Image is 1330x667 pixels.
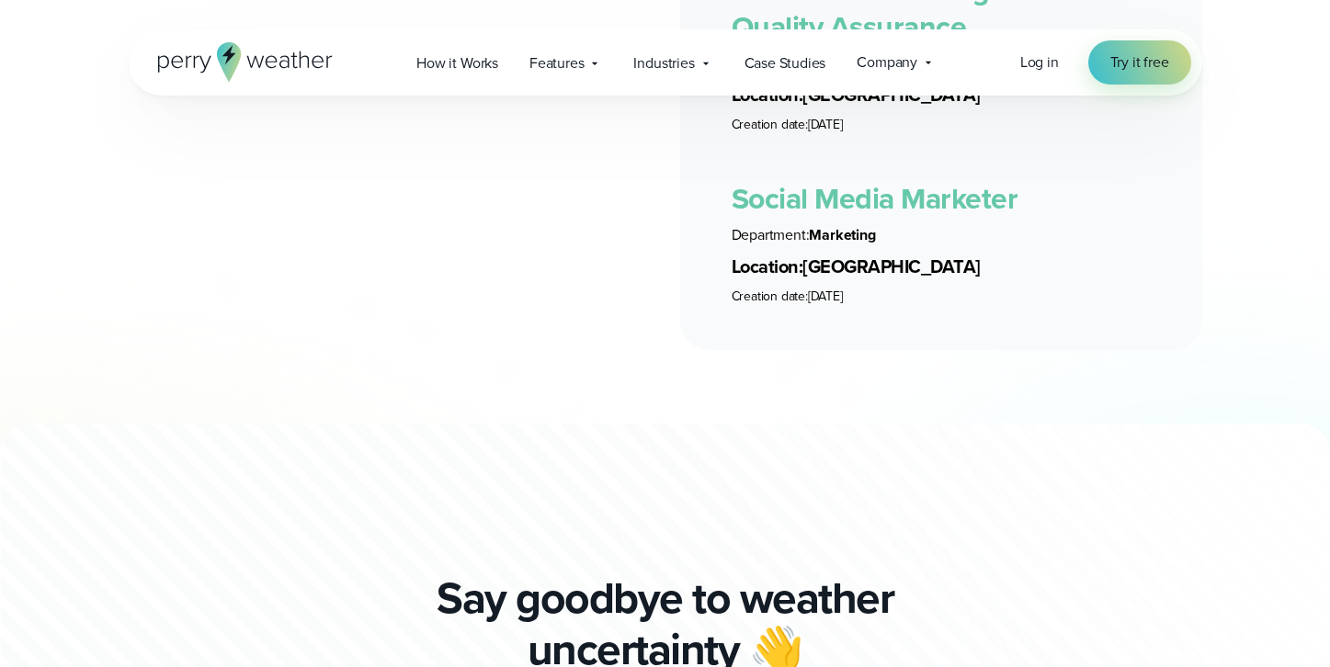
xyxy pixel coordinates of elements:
span: Department: [732,224,810,245]
li: [DATE] [732,116,1151,134]
a: Social Media Marketer [732,176,1018,220]
span: Try it free [1110,51,1169,73]
span: Features [529,52,585,74]
span: Log in [1020,51,1059,73]
li: [DATE] [732,288,1151,306]
span: Creation date: [732,287,808,306]
a: How it Works [401,44,514,82]
span: Location: [732,253,803,280]
a: Log in [1020,51,1059,73]
span: Company [857,51,917,73]
li: Marketing [732,224,1151,246]
span: How it Works [416,52,498,74]
span: Creation date: [732,115,808,134]
span: Case Studies [745,52,826,74]
li: [GEOGRAPHIC_DATA] [732,254,1151,280]
a: Try it free [1088,40,1191,85]
span: Industries [633,52,694,74]
a: Case Studies [729,44,842,82]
